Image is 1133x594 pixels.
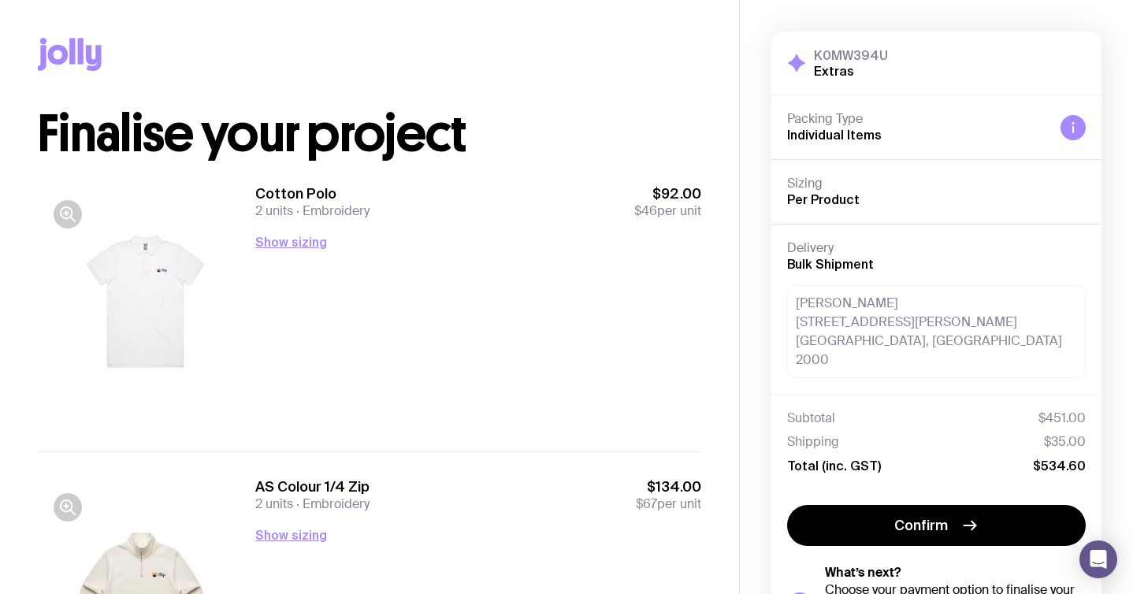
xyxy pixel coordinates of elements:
[814,47,888,63] h3: K0MW394U
[1038,410,1086,426] span: $451.00
[1033,458,1086,473] span: $534.60
[787,111,1048,127] h4: Packing Type
[634,184,701,203] span: $92.00
[255,202,293,219] span: 2 units
[636,496,657,512] span: $67
[255,232,327,251] button: Show sizing
[38,109,701,159] h1: Finalise your project
[255,184,370,203] h3: Cotton Polo
[787,410,835,426] span: Subtotal
[787,458,881,473] span: Total (inc. GST)
[634,203,701,219] span: per unit
[787,128,882,142] span: Individual Items
[787,192,860,206] span: Per Product
[1044,434,1086,450] span: $35.00
[787,240,1086,256] h4: Delivery
[255,496,293,512] span: 2 units
[787,285,1086,378] div: [PERSON_NAME] [STREET_ADDRESS][PERSON_NAME] [GEOGRAPHIC_DATA], [GEOGRAPHIC_DATA] 2000
[814,63,888,79] h2: Extras
[787,257,874,271] span: Bulk Shipment
[293,202,370,219] span: Embroidery
[787,176,1086,191] h4: Sizing
[636,477,701,496] span: $134.00
[894,516,948,535] span: Confirm
[255,525,327,544] button: Show sizing
[787,434,839,450] span: Shipping
[255,477,370,496] h3: AS Colour 1/4 Zip
[1079,540,1117,578] div: Open Intercom Messenger
[636,496,701,512] span: per unit
[293,496,370,512] span: Embroidery
[634,202,657,219] span: $46
[787,505,1086,546] button: Confirm
[825,565,1086,581] h5: What’s next?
